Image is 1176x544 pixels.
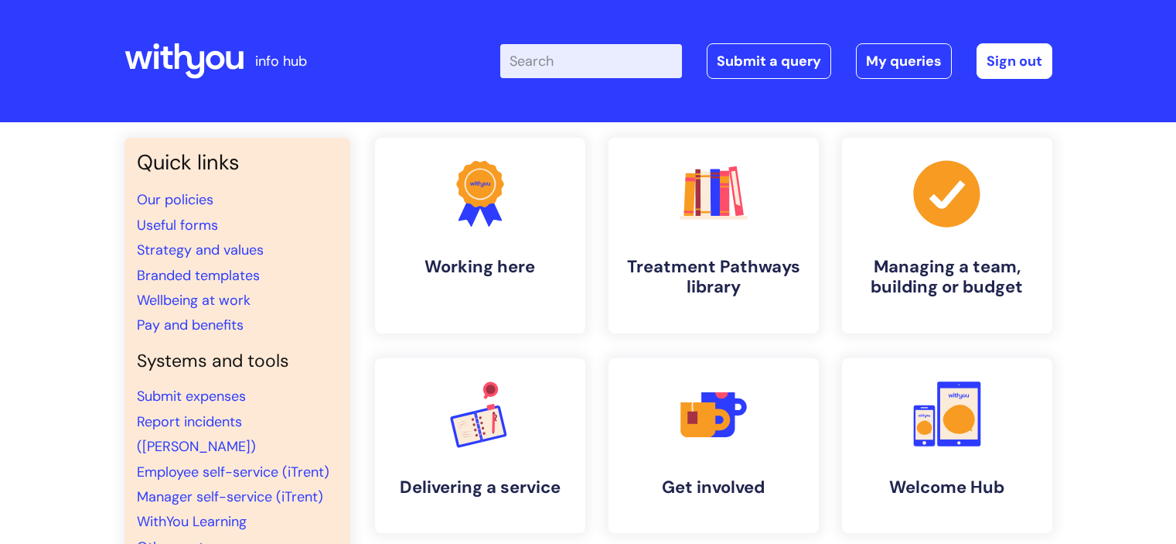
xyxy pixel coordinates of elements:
[137,190,213,209] a: Our policies
[842,138,1052,334] a: Managing a team, building or budget
[137,351,338,372] h4: Systems and tools
[854,477,1040,498] h4: Welcome Hub
[621,477,806,498] h4: Get involved
[608,138,819,334] a: Treatment Pathways library
[387,477,573,498] h4: Delivering a service
[500,43,1052,79] div: | -
[375,358,585,533] a: Delivering a service
[854,257,1040,298] h4: Managing a team, building or budget
[137,387,246,405] a: Submit expenses
[137,316,244,334] a: Pay and benefits
[856,43,952,79] a: My queries
[500,44,682,78] input: Search
[707,43,831,79] a: Submit a query
[375,138,585,334] a: Working here
[137,216,218,234] a: Useful forms
[387,257,573,277] h4: Working here
[137,463,329,481] a: Employee self-service (iTrent)
[608,358,819,533] a: Get involved
[137,241,264,259] a: Strategy and values
[137,488,323,506] a: Manager self-service (iTrent)
[137,512,247,531] a: WithYou Learning
[977,43,1052,79] a: Sign out
[842,358,1052,533] a: Welcome Hub
[137,150,338,175] h3: Quick links
[255,49,307,74] p: info hub
[137,266,260,285] a: Branded templates
[137,412,256,456] a: Report incidents ([PERSON_NAME])
[137,291,251,310] a: Wellbeing at work
[621,257,806,298] h4: Treatment Pathways library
